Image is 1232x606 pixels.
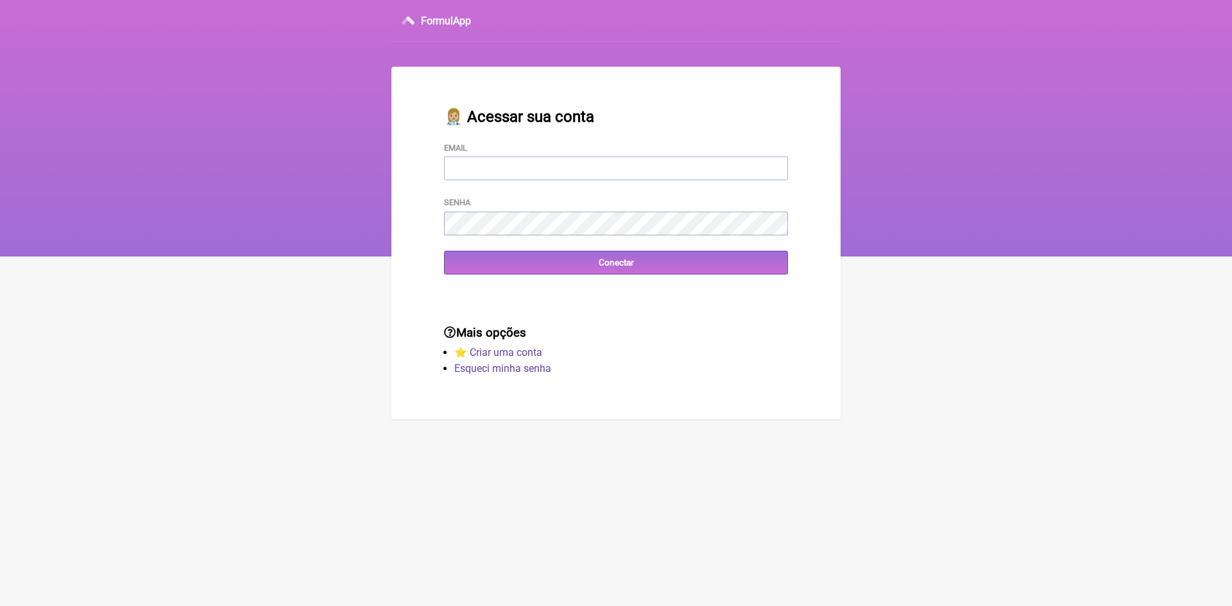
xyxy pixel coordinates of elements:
[444,198,470,207] label: Senha
[444,108,788,126] h2: 👩🏼‍⚕️ Acessar sua conta
[444,326,788,340] h3: Mais opções
[444,251,788,274] input: Conectar
[444,143,467,153] label: Email
[454,362,551,375] a: Esqueci minha senha
[421,15,471,27] h3: FormulApp
[454,346,542,358] a: ⭐️ Criar uma conta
